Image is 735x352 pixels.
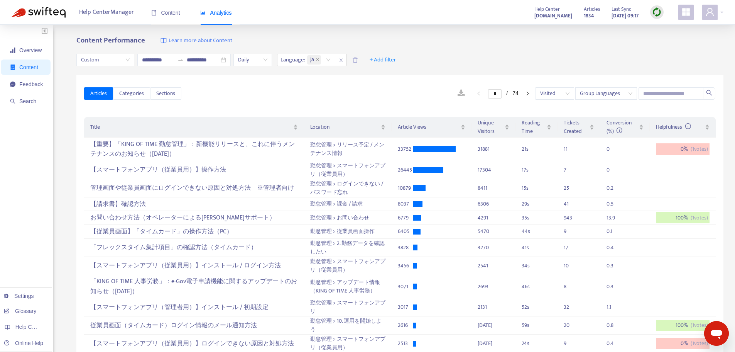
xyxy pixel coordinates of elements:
a: Learn more about Content [161,36,232,45]
td: 勤怠管理 > 2. 勤務データを確認したい [304,239,392,257]
span: Articles [584,5,600,14]
b: Content Performance [76,34,145,46]
td: 勤怠管理 > お問い合わせ [304,211,392,225]
div: 10 [564,262,579,270]
div: 8037 [398,200,413,208]
span: Overview [19,47,42,53]
span: Daily [238,54,267,66]
div: 13.9 [607,214,622,222]
div: 0.8 [607,321,622,330]
span: Title [90,123,291,131]
td: 勤怠管理 > スマートフォンアプリ（従業員用） [304,161,392,179]
div: 【スマートフォンアプリ（従業員用）】操作方法 [90,163,297,176]
span: ( 1 votes) [691,145,708,153]
div: 24 s [522,339,551,348]
span: Article Views [398,123,459,131]
div: 2131 [478,303,509,311]
img: Swifteq [12,7,66,18]
div: 3270 [478,243,509,252]
span: Sections [156,89,175,98]
div: 4291 [478,214,509,222]
div: 【請求書】確認方法 [90,198,297,211]
button: Articles [84,87,113,100]
div: 11 [564,145,579,153]
span: swap-right [177,57,184,63]
div: 41 [564,200,579,208]
td: 勤怠管理 > ログインできない / パスワード忘れ [304,179,392,197]
div: 35 s [522,214,551,222]
div: 【スマートフォンアプリ（従業員用）】インストール / ログイン方法 [90,259,297,272]
a: Online Help [4,340,43,346]
div: 44 s [522,227,551,236]
div: 3071 [398,282,413,291]
span: close [316,58,319,62]
div: 9 [564,339,579,348]
div: 1.1 [607,303,622,311]
div: 25 [564,184,579,192]
div: 3017 [398,303,413,311]
th: Title [84,117,304,138]
li: 1/74 [488,89,518,98]
div: 0 [607,166,622,174]
div: 31881 [478,145,509,153]
div: 943 [564,214,579,222]
li: Next Page [522,89,534,98]
th: Article Views [392,117,471,138]
a: Settings [4,293,34,299]
div: 従業員画面（タイムカード）ログイン情報のメール通知方法 [90,319,297,332]
div: 2513 [398,339,413,348]
div: 管理画面や従業員画面にログインできない原因と対処方法 ※管理者向け [90,182,297,194]
span: Location [310,123,380,131]
span: Language : [277,54,306,66]
div: 0.4 [607,339,622,348]
span: Custom [81,54,130,66]
span: / [506,90,508,96]
div: 0.5 [607,200,622,208]
button: Categories [113,87,150,100]
span: Reading Time [522,119,545,136]
span: Help Center Manager [79,5,134,20]
img: image-link [161,37,167,44]
span: Tickets Created [564,119,588,136]
div: 6306 [478,200,509,208]
div: 6405 [398,227,413,236]
iframe: メッセージングウィンドウを開くボタン [704,321,729,346]
div: 0 [607,145,622,153]
strong: [DOMAIN_NAME] [534,12,572,20]
button: Sections [150,87,181,100]
div: 100 % [656,320,710,332]
div: 2693 [478,282,509,291]
td: 勤怠管理 > スマートフォンアプリ（従業員用） [304,257,392,275]
td: 勤怠管理 > 課金 / 請求 [304,197,392,211]
span: Group Languages [580,88,632,99]
span: Search [19,98,36,104]
div: 2541 [478,262,509,270]
div: 59 s [522,321,551,330]
button: right [522,89,534,98]
strong: 1834 [584,12,594,20]
th: Location [304,117,392,138]
span: Visited [540,88,569,99]
div: 3456 [398,262,413,270]
span: + Add filter [370,55,396,65]
div: 20 [564,321,579,330]
span: ( 1 votes) [691,339,708,348]
div: 26445 [398,166,413,174]
div: 17 [564,243,579,252]
div: 32 [564,303,579,311]
th: Unique Visitors [471,117,515,138]
span: ( 1 votes) [691,214,708,222]
div: [DATE] [478,321,509,330]
button: + Add filter [364,54,402,66]
div: 「フレックスタイム集計項目」の確認方法（タイムカード） [90,241,297,254]
div: 8411 [478,184,509,192]
span: Feedback [19,81,43,87]
div: 29 s [522,200,551,208]
td: 勤怠管理 > スマートフォンアプリ [304,298,392,316]
a: [DOMAIN_NAME] [534,11,572,20]
div: 8 [564,282,579,291]
div: 5470 [478,227,509,236]
span: Unique Visitors [478,119,503,136]
div: 0.1 [607,227,622,236]
span: container [10,65,15,70]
